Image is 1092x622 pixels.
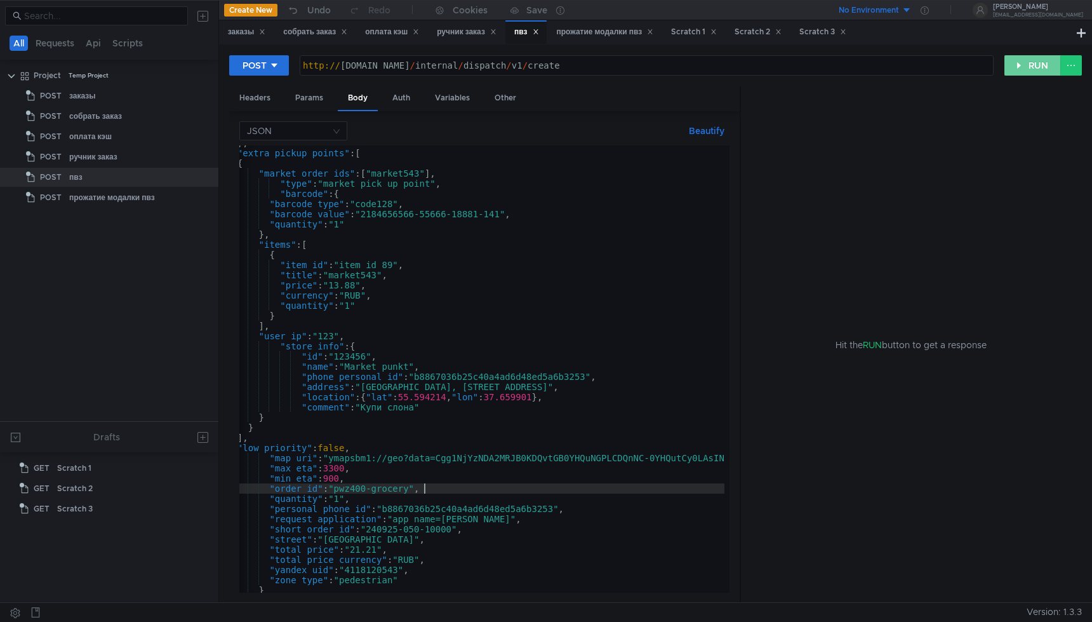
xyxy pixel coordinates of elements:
button: POST [229,55,289,76]
button: All [10,36,28,51]
button: Beautify [684,123,729,139]
div: No Environment [839,4,899,17]
div: Scratch 3 [57,499,93,518]
div: ручник заказ [69,147,117,166]
span: POST [40,147,62,166]
span: Version: 1.3.3 [1027,603,1082,621]
div: пвз [69,168,83,187]
div: Cookies [453,3,488,18]
div: Save [526,6,547,15]
div: Scratch 1 [57,459,91,478]
div: Drafts [93,429,120,445]
div: собрать заказ [283,25,347,39]
div: Variables [425,86,480,110]
button: Redo [340,1,399,20]
span: GET [34,459,50,478]
span: POST [40,86,62,105]
div: Params [285,86,333,110]
div: заказы [69,86,96,105]
span: RUN [863,339,882,351]
div: оплата кэш [69,127,112,146]
div: [PERSON_NAME] [993,4,1083,10]
span: GET [34,479,50,498]
div: Undo [307,3,331,18]
button: Create New [224,4,277,17]
div: Scratch 1 [671,25,717,39]
div: [EMAIL_ADDRESS][DOMAIN_NAME] [993,13,1083,17]
div: собрать заказ [69,107,122,126]
button: Requests [32,36,78,51]
div: Headers [229,86,281,110]
div: прожатие модалки пвз [69,188,155,207]
span: Hit the button to get a response [836,338,987,352]
div: Scratch 2 [57,479,93,498]
span: POST [40,107,62,126]
div: прожатие модалки пвз [557,25,654,39]
span: POST [40,168,62,187]
button: Undo [277,1,340,20]
span: GET [34,499,50,518]
div: Redo [368,3,390,18]
button: Scripts [109,36,147,51]
div: Body [338,86,378,111]
input: Search... [24,9,180,23]
div: оплата кэш [365,25,419,39]
div: заказы [228,25,266,39]
div: Project [34,66,61,85]
div: Scratch 2 [735,25,782,39]
div: Temp Project [69,66,109,85]
div: Other [484,86,526,110]
button: Api [82,36,105,51]
span: POST [40,127,62,146]
div: POST [243,58,267,72]
span: POST [40,188,62,207]
div: Auth [382,86,420,110]
div: ручник заказ [437,25,496,39]
div: Scratch 3 [799,25,846,39]
button: RUN [1004,55,1061,76]
div: пвз [514,25,539,39]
